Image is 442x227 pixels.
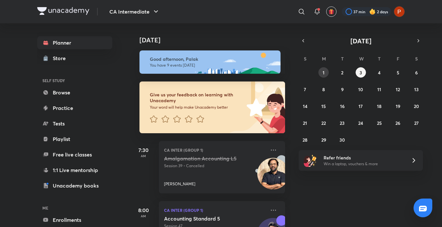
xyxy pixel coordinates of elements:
[359,56,364,62] abbr: Wednesday
[164,155,245,162] h5: Amalgamation Accounting L5
[164,206,266,214] p: CA Inter (Group 1)
[164,215,245,222] h5: Accounting Standard 5
[393,101,403,111] button: September 19, 2025
[37,86,112,99] a: Browse
[300,118,310,128] button: September 21, 2025
[359,70,362,76] abbr: September 3, 2025
[326,6,337,17] button: avatar
[37,133,112,146] a: Playlist
[37,52,112,65] a: Store
[37,102,112,114] a: Practice
[324,161,403,167] p: Win a laptop, vouchers & more
[411,118,422,128] button: September 27, 2025
[303,120,307,126] abbr: September 21, 2025
[378,56,381,62] abbr: Thursday
[303,103,307,109] abbr: September 14, 2025
[323,70,325,76] abbr: September 1, 2025
[150,92,244,103] h6: Give us your feedback on learning with Unacademy
[304,86,306,92] abbr: September 7, 2025
[415,70,418,76] abbr: September 6, 2025
[321,120,326,126] abbr: September 22, 2025
[369,8,376,15] img: streak
[374,118,384,128] button: September 25, 2025
[318,101,329,111] button: September 15, 2025
[337,135,348,145] button: September 30, 2025
[328,9,334,15] img: avatar
[377,120,382,126] abbr: September 25, 2025
[37,179,112,192] a: Unacademy books
[414,86,419,92] abbr: September 13, 2025
[378,70,381,76] abbr: September 4, 2025
[105,5,164,18] button: CA Intermediate
[356,118,366,128] button: September 24, 2025
[300,135,310,145] button: September 28, 2025
[341,86,344,92] abbr: September 9, 2025
[130,214,156,218] p: AM
[37,164,112,177] a: 1:1 Live mentorship
[358,120,363,126] abbr: September 24, 2025
[396,86,400,92] abbr: September 12, 2025
[318,67,329,78] button: September 1, 2025
[337,101,348,111] button: September 16, 2025
[37,213,112,226] a: Enrollments
[411,67,422,78] button: September 6, 2025
[414,103,419,109] abbr: September 20, 2025
[164,181,195,187] p: [PERSON_NAME]
[415,56,418,62] abbr: Saturday
[164,163,266,169] p: Session 39 • Cancelled
[340,120,345,126] abbr: September 23, 2025
[393,67,403,78] button: September 5, 2025
[37,7,89,16] a: Company Logo
[139,36,292,44] h4: [DATE]
[377,86,381,92] abbr: September 11, 2025
[374,101,384,111] button: September 18, 2025
[225,81,285,133] img: feedback_image
[356,101,366,111] button: September 17, 2025
[304,56,306,62] abbr: Sunday
[395,120,400,126] abbr: September 26, 2025
[150,56,275,62] h6: Good afternoon, Palak
[337,67,348,78] button: September 2, 2025
[318,118,329,128] button: September 22, 2025
[394,6,405,17] img: Palak
[37,7,89,15] img: Company Logo
[164,146,266,154] p: CA Inter (Group 1)
[322,56,326,62] abbr: Monday
[374,84,384,94] button: September 11, 2025
[139,50,281,74] img: afternoon
[339,137,345,143] abbr: September 30, 2025
[411,101,422,111] button: September 20, 2025
[341,70,343,76] abbr: September 2, 2025
[359,103,363,109] abbr: September 17, 2025
[393,118,403,128] button: September 26, 2025
[130,146,156,154] h5: 7:30
[304,154,317,167] img: referral
[414,120,419,126] abbr: September 27, 2025
[37,117,112,130] a: Tests
[356,84,366,94] button: September 10, 2025
[324,154,403,161] h6: Refer friends
[411,84,422,94] button: September 13, 2025
[130,154,156,158] p: AM
[322,86,325,92] abbr: September 8, 2025
[350,37,371,45] span: [DATE]
[37,148,112,161] a: Free live classes
[321,103,326,109] abbr: September 15, 2025
[300,84,310,94] button: September 7, 2025
[356,67,366,78] button: September 3, 2025
[393,84,403,94] button: September 12, 2025
[37,36,112,49] a: Planner
[358,86,363,92] abbr: September 10, 2025
[397,56,399,62] abbr: Friday
[397,70,399,76] abbr: September 5, 2025
[396,103,400,109] abbr: September 19, 2025
[341,56,344,62] abbr: Tuesday
[150,105,244,110] p: Your word will help make Unacademy better
[321,137,326,143] abbr: September 29, 2025
[340,103,345,109] abbr: September 16, 2025
[318,84,329,94] button: September 8, 2025
[300,101,310,111] button: September 14, 2025
[337,84,348,94] button: September 9, 2025
[318,135,329,145] button: September 29, 2025
[37,202,112,213] h6: ME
